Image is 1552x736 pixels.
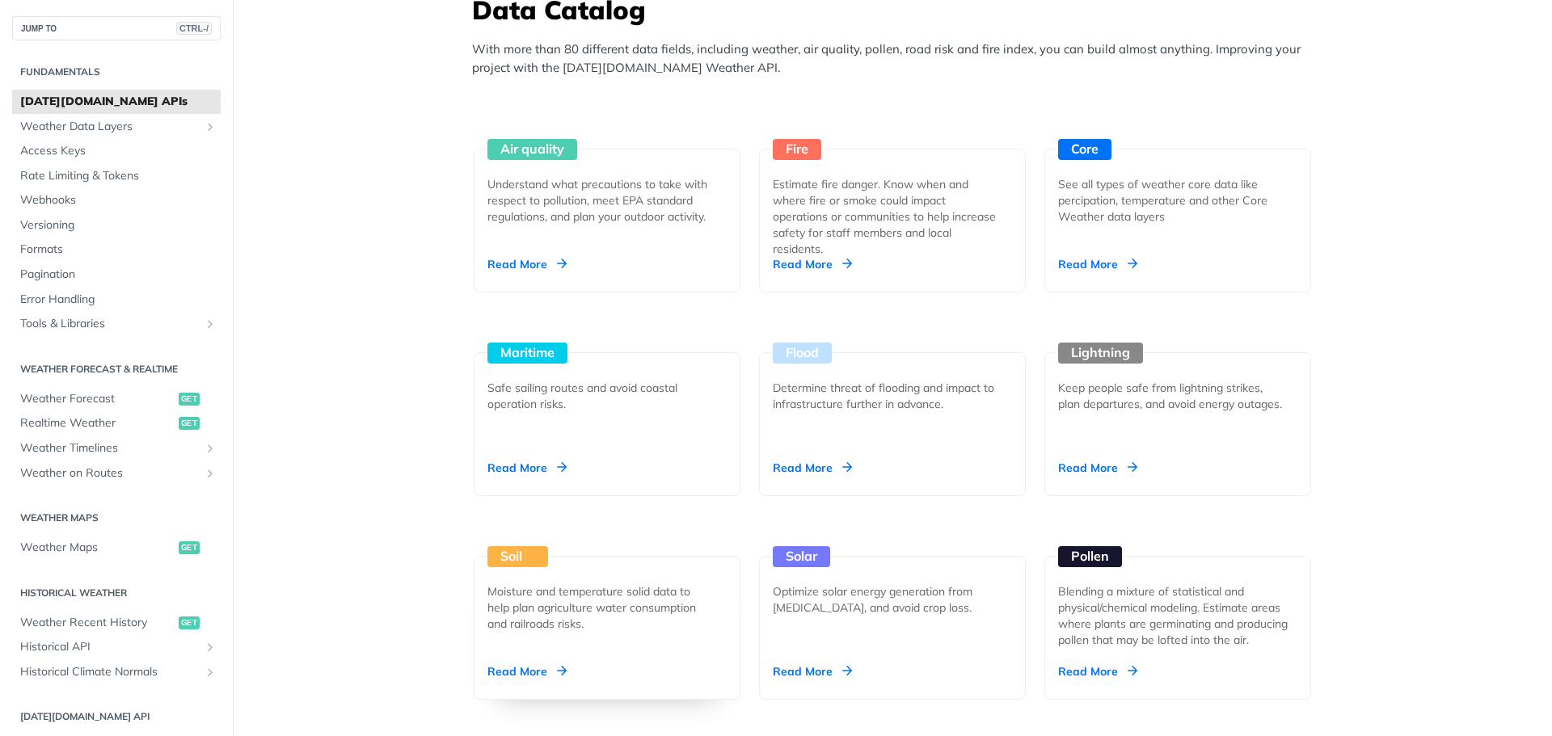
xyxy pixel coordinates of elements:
[487,546,548,567] div: Soil
[20,143,217,159] span: Access Keys
[773,343,832,364] div: Flood
[753,496,1032,700] a: Solar Optimize solar energy generation from [MEDICAL_DATA], and avoid crop loss. Read More
[12,312,221,336] a: Tools & LibrariesShow subpages for Tools & Libraries
[1058,583,1297,648] div: Blending a mixture of statistical and physical/chemical modeling. Estimate areas where plants are...
[773,256,852,272] div: Read More
[753,292,1032,496] a: Flood Determine threat of flooding and impact to infrastructure further in advance. Read More
[487,663,567,679] div: Read More
[1058,139,1111,160] div: Core
[12,635,221,659] a: Historical APIShow subpages for Historical API
[1058,460,1137,476] div: Read More
[12,263,221,287] a: Pagination
[487,380,714,412] div: Safe sailing routes and avoid coastal operation risks.
[12,115,221,139] a: Weather Data LayersShow subpages for Weather Data Layers
[12,362,221,376] h2: Weather Forecast & realtime
[204,666,217,679] button: Show subpages for Historical Climate Normals
[20,267,217,283] span: Pagination
[773,460,852,476] div: Read More
[179,616,200,629] span: get
[12,411,221,435] a: Realtime Weatherget
[12,188,221,212] a: Webhooks
[20,391,175,407] span: Weather Forecast
[204,318,217,330] button: Show subpages for Tools & Libraries
[20,639,200,655] span: Historical API
[1058,343,1143,364] div: Lightning
[20,119,200,135] span: Weather Data Layers
[12,238,221,262] a: Formats
[773,139,821,160] div: Fire
[12,511,221,525] h2: Weather Maps
[487,343,567,364] div: Maritime
[204,467,217,480] button: Show subpages for Weather on Routes
[12,660,221,684] a: Historical Climate NormalsShow subpages for Historical Climate Normals
[773,380,999,412] div: Determine threat of flooding and impact to infrastructure further in advance.
[12,139,221,163] a: Access Keys
[12,709,221,724] h2: [DATE][DOMAIN_NAME] API
[20,664,200,680] span: Historical Climate Normals
[176,22,212,35] span: CTRL-/
[773,583,999,616] div: Optimize solar energy generation from [MEDICAL_DATA], and avoid crop loss.
[12,586,221,600] h2: Historical Weather
[487,583,714,632] div: Moisture and temperature solid data to help plan agriculture water consumption and railroads risks.
[179,541,200,554] span: get
[20,292,217,308] span: Error Handling
[12,213,221,238] a: Versioning
[1038,89,1318,292] a: Core See all types of weather core data like percipation, temperature and other Core Weather data...
[487,256,567,272] div: Read More
[179,393,200,406] span: get
[12,164,221,188] a: Rate Limiting & Tokens
[12,65,221,79] h2: Fundamentals
[12,16,221,40] button: JUMP TOCTRL-/
[773,663,852,679] div: Read More
[753,89,1032,292] a: Fire Estimate fire danger. Know when and where fire or smoke could impact operations or communiti...
[20,168,217,184] span: Rate Limiting & Tokens
[487,139,577,160] div: Air quality
[1058,256,1137,272] div: Read More
[20,415,175,431] span: Realtime Weather
[20,94,217,110] span: [DATE][DOMAIN_NAME] APIs
[20,217,217,233] span: Versioning
[12,536,221,560] a: Weather Mapsget
[204,641,217,654] button: Show subpages for Historical API
[179,417,200,430] span: get
[20,615,175,631] span: Weather Recent History
[12,436,221,461] a: Weather TimelinesShow subpages for Weather Timelines
[204,120,217,133] button: Show subpages for Weather Data Layers
[20,192,217,208] span: Webhooks
[20,316,200,332] span: Tools & Libraries
[12,611,221,635] a: Weather Recent Historyget
[467,292,747,496] a: Maritime Safe sailing routes and avoid coastal operation risks. Read More
[487,460,567,476] div: Read More
[20,242,217,258] span: Formats
[12,90,221,114] a: [DATE][DOMAIN_NAME] APIs
[487,176,714,225] div: Understand what precautions to take with respect to pollution, meet EPA standard regulations, and...
[1058,663,1137,679] div: Read More
[773,546,830,567] div: Solar
[12,288,221,312] a: Error Handling
[20,440,200,456] span: Weather Timelines
[1058,380,1284,412] div: Keep people safe from lightning strikes, plan departures, and avoid energy outages.
[1038,292,1318,496] a: Lightning Keep people safe from lightning strikes, plan departures, and avoid energy outages. Rea...
[472,40,1321,77] p: With more than 80 different data fields, including weather, air quality, pollen, road risk and fi...
[467,89,747,292] a: Air quality Understand what precautions to take with respect to pollution, meet EPA standard regu...
[467,496,747,700] a: Soil Moisture and temperature solid data to help plan agriculture water consumption and railroads...
[773,176,999,257] div: Estimate fire danger. Know when and where fire or smoke could impact operations or communities to...
[20,540,175,556] span: Weather Maps
[1038,496,1318,700] a: Pollen Blending a mixture of statistical and physical/chemical modeling. Estimate areas where pla...
[204,442,217,455] button: Show subpages for Weather Timelines
[20,465,200,482] span: Weather on Routes
[1058,546,1122,567] div: Pollen
[12,461,221,486] a: Weather on RoutesShow subpages for Weather on Routes
[12,387,221,411] a: Weather Forecastget
[1058,176,1284,225] div: See all types of weather core data like percipation, temperature and other Core Weather data layers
